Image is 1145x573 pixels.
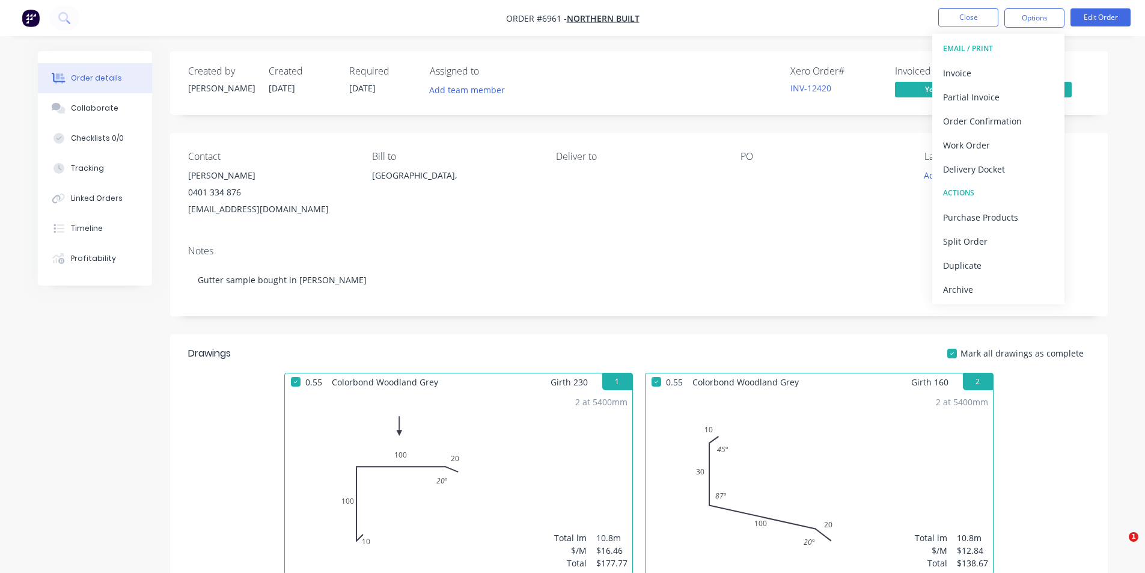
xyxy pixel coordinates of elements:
span: Girth 160 [911,373,948,391]
div: Total [915,557,947,569]
div: [PERSON_NAME]0401 334 876[EMAIL_ADDRESS][DOMAIN_NAME] [188,167,353,218]
span: Colorbond Woodland Grey [688,373,804,391]
div: Delivery Docket [943,161,1054,178]
div: Work Order [943,136,1054,154]
div: [GEOGRAPHIC_DATA], [372,167,537,184]
button: Collaborate [38,93,152,123]
div: 10.8m [596,532,627,544]
div: Required [349,66,415,77]
button: Edit Order [1070,8,1131,26]
div: Created [269,66,335,77]
div: 2 at 5400mm [936,396,988,408]
div: Linked Orders [71,193,123,204]
div: $/M [915,544,947,557]
div: Archive [943,281,1054,298]
div: Drawings [188,346,231,361]
div: [EMAIL_ADDRESS][DOMAIN_NAME] [188,201,353,218]
span: Mark all drawings as complete [960,347,1084,360]
iframe: Intercom live chat [1104,532,1133,561]
div: Total [554,557,587,569]
div: PO [740,151,905,162]
div: [PERSON_NAME] [188,82,254,94]
button: Options [1004,8,1064,28]
span: Yes [895,82,967,97]
span: 0.55 [661,373,688,391]
div: Total lm [554,532,587,544]
div: $16.46 [596,544,627,557]
div: ACTIONS [943,185,1054,201]
span: Colorbond Woodland Grey [327,373,443,391]
div: Purchase Products [943,209,1054,226]
button: Add labels [918,167,973,183]
button: Tracking [38,153,152,183]
div: Total lm [915,532,947,544]
div: Order details [71,73,122,84]
button: Order details [38,63,152,93]
div: Notes [188,245,1090,257]
span: Order #6961 - [506,13,567,24]
button: Close [938,8,998,26]
div: Xero Order # [790,66,881,77]
button: Profitability [38,244,152,274]
div: $138.67 [957,557,988,569]
a: INV-12420 [790,82,831,94]
div: Collaborate [71,103,118,114]
div: 0401 334 876 [188,184,353,201]
div: Invoice [943,64,1054,82]
button: Checklists 0/0 [38,123,152,153]
div: $177.77 [596,557,627,569]
div: 2 at 5400mm [575,396,627,408]
div: [GEOGRAPHIC_DATA], [372,167,537,206]
button: Add team member [430,82,511,98]
span: [DATE] [269,82,295,94]
div: Gutter sample bought in [PERSON_NAME] [188,262,1090,298]
div: Tracking [71,163,104,174]
div: [PERSON_NAME] [188,167,353,184]
div: EMAIL / PRINT [943,41,1054,57]
button: 2 [963,373,993,390]
div: Invoiced [895,66,985,77]
div: Assigned to [430,66,550,77]
span: Girth 230 [551,373,588,391]
span: 0.55 [301,373,327,391]
div: Created by [188,66,254,77]
a: Northern Built [567,13,640,24]
div: Profitability [71,253,116,264]
button: Timeline [38,213,152,244]
button: Add team member [423,82,511,98]
div: Order Confirmation [943,112,1054,130]
div: Checklists 0/0 [71,133,124,144]
div: Labels [924,151,1089,162]
span: [DATE] [349,82,376,94]
div: Timeline [71,223,103,234]
div: Deliver to [556,151,721,162]
button: Linked Orders [38,183,152,213]
div: Contact [188,151,353,162]
button: 1 [602,373,632,390]
div: $12.84 [957,544,988,557]
div: Partial Invoice [943,88,1054,106]
div: Split Order [943,233,1054,250]
img: Factory [22,9,40,27]
div: $/M [554,544,587,557]
div: 10.8m [957,532,988,544]
div: Duplicate [943,257,1054,274]
span: 1 [1129,532,1138,542]
div: Bill to [372,151,537,162]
